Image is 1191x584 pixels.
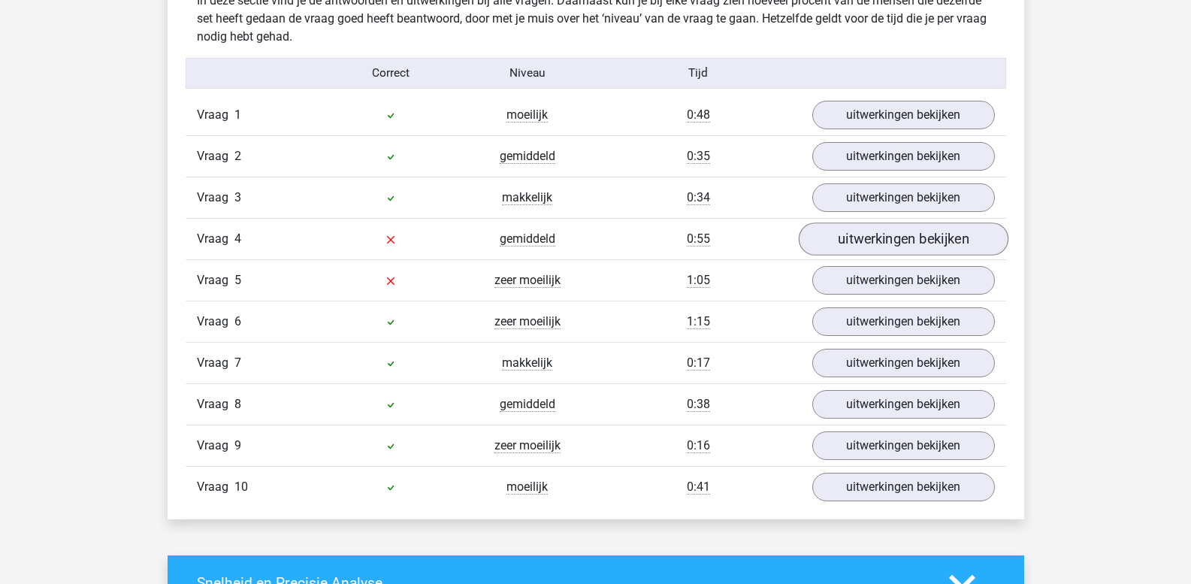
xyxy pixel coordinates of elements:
span: Vraag [197,106,234,124]
span: 0:41 [687,480,710,495]
div: Correct [322,65,459,82]
span: 1:15 [687,314,710,329]
a: uitwerkingen bekijken [812,431,995,460]
span: 0:16 [687,438,710,453]
a: uitwerkingen bekijken [812,473,995,501]
span: 1 [234,107,241,122]
span: 0:38 [687,397,710,412]
span: 3 [234,190,241,204]
span: 0:48 [687,107,710,123]
span: Vraag [197,437,234,455]
span: 2 [234,149,241,163]
a: uitwerkingen bekijken [812,266,995,295]
span: 4 [234,231,241,246]
span: makkelijk [502,356,552,371]
span: gemiddeld [500,231,555,247]
a: uitwerkingen bekijken [798,223,1008,256]
span: zeer moeilijk [494,438,561,453]
div: Niveau [459,65,596,82]
a: uitwerkingen bekijken [812,183,995,212]
span: 7 [234,356,241,370]
span: 0:17 [687,356,710,371]
span: Vraag [197,271,234,289]
span: Vraag [197,147,234,165]
span: Vraag [197,313,234,331]
span: 8 [234,397,241,411]
span: 10 [234,480,248,494]
span: zeer moeilijk [494,314,561,329]
span: makkelijk [502,190,552,205]
a: uitwerkingen bekijken [812,349,995,377]
span: 5 [234,273,241,287]
span: Vraag [197,395,234,413]
span: Vraag [197,478,234,496]
a: uitwerkingen bekijken [812,390,995,419]
span: Vraag [197,230,234,248]
span: moeilijk [506,107,548,123]
a: uitwerkingen bekijken [812,101,995,129]
span: zeer moeilijk [494,273,561,288]
span: 0:34 [687,190,710,205]
span: 1:05 [687,273,710,288]
span: moeilijk [506,480,548,495]
span: 0:55 [687,231,710,247]
a: uitwerkingen bekijken [812,307,995,336]
div: Tijd [595,65,800,82]
span: gemiddeld [500,149,555,164]
span: 9 [234,438,241,452]
a: uitwerkingen bekijken [812,142,995,171]
span: 0:35 [687,149,710,164]
span: 6 [234,314,241,328]
span: Vraag [197,189,234,207]
span: gemiddeld [500,397,555,412]
span: Vraag [197,354,234,372]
